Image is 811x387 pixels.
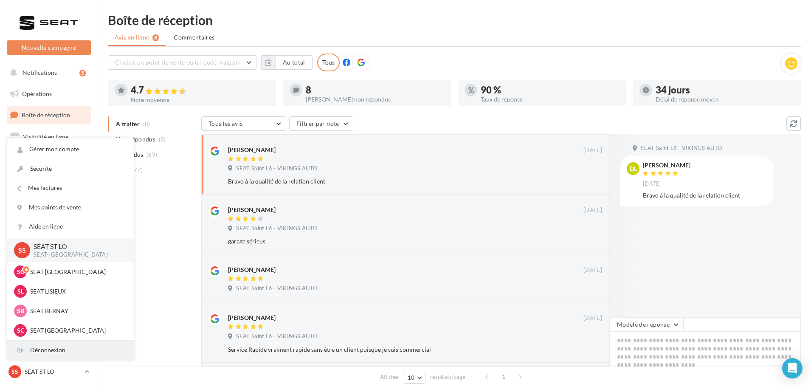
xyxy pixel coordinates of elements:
button: Modèle de réponse [610,317,684,332]
div: Bravo à la qualité de la relation client [643,191,767,200]
p: SEAT BERNAY [30,307,124,315]
span: Boîte de réception [22,111,70,119]
span: 10 [408,374,415,381]
a: PLV et print personnalisable [5,233,93,258]
span: SS [11,367,18,376]
span: SEAT Saint Lô - VIKINGS AUTO [236,225,317,232]
button: Nouvelle campagne [7,40,91,55]
a: Sécurité [7,159,134,178]
div: 90 % [481,85,619,95]
button: Tous les avis [201,116,286,131]
p: SEAT-[GEOGRAPHIC_DATA] [34,251,120,259]
button: Notifications 5 [5,64,89,82]
div: Note moyenne [131,97,269,103]
span: 1 [497,370,510,384]
span: Non répondus [116,135,155,144]
div: 34 jours [656,85,794,95]
span: SB [17,307,24,315]
div: [PERSON_NAME] [228,146,276,154]
a: SS SEAT ST LO [7,364,91,380]
span: Choisir un point de vente ou un code magasin [115,59,241,66]
div: Déconnexion [7,341,134,360]
a: Campagnes [5,149,93,167]
span: SEAT Saint Lô - VIKINGS AUTO [236,333,317,340]
span: SC [17,326,24,335]
button: 10 [404,372,425,384]
span: SEAT Saint Lô - VIKINGS AUTO [641,144,722,152]
div: Open Intercom Messenger [782,358,803,379]
a: Mes factures [7,178,134,198]
span: SL [17,287,24,296]
div: Boîte de réception [108,14,801,26]
a: Mes points de vente [7,198,134,217]
span: SEAT Saint Lô - VIKINGS AUTO [236,285,317,292]
span: (8) [159,136,166,143]
div: [PERSON_NAME] [228,314,276,322]
button: Au total [261,55,313,70]
span: DL [630,164,637,173]
div: Taux de réponse [481,96,619,102]
a: Aide en ligne [7,217,134,236]
span: Afficher [380,373,399,381]
span: Visibilité en ligne [23,133,68,140]
span: Opérations [22,90,52,97]
p: SEAT ST LO [34,242,120,251]
span: résultats/page [430,373,465,381]
span: Tous les avis [208,120,243,127]
div: 4.7 [131,85,269,95]
a: Campagnes DataOnDemand [5,262,93,287]
div: [PERSON_NAME] [643,162,690,168]
div: [PERSON_NAME] non répondus [306,96,444,102]
span: [DATE] [583,206,602,214]
a: Gérer mon compte [7,140,134,159]
span: SS [18,245,26,255]
div: Bravo à la qualité de la relation client [228,177,547,186]
div: [PERSON_NAME] [228,206,276,214]
button: Choisir un point de vente ou un code magasin [108,55,256,70]
div: Tous [317,54,340,71]
span: Commentaires [174,34,214,41]
div: [PERSON_NAME] [228,266,276,274]
a: Boîte de réception [5,106,93,124]
div: Service Rapide vraiment rapide sans être un client puisque je suis commercial [228,345,547,354]
span: (77) [132,167,143,173]
p: SEAT [GEOGRAPHIC_DATA] [30,268,124,276]
span: (69) [146,151,157,158]
p: SEAT LISIEUX [30,287,124,296]
a: Opérations [5,85,93,103]
div: 5 [79,70,86,76]
a: Visibilité en ligne [5,128,93,146]
a: Contacts [5,170,93,188]
button: Au total [276,55,313,70]
span: SC [17,268,24,276]
p: SEAT [GEOGRAPHIC_DATA] [30,326,124,335]
span: [DATE] [583,147,602,154]
div: garage sérieus [228,237,547,246]
a: Calendrier [5,212,93,230]
span: [DATE] [583,266,602,274]
a: Médiathèque [5,191,93,209]
div: Délai de réponse moyen [656,96,794,102]
span: Notifications [23,69,57,76]
div: 8 [306,85,444,95]
button: Filtrer par note [289,116,353,131]
span: SEAT Saint Lô - VIKINGS AUTO [236,165,317,172]
p: SEAT ST LO [25,367,81,376]
span: [DATE] [583,314,602,322]
span: [DATE] [643,180,662,188]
